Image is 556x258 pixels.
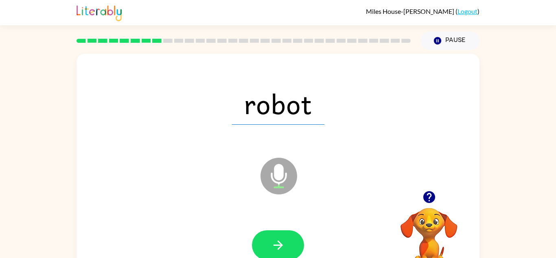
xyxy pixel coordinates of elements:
div: ( ) [366,7,479,15]
a: Logout [457,7,477,15]
button: Pause [420,31,479,50]
span: Miles House-[PERSON_NAME] [366,7,455,15]
span: robot [232,82,324,125]
img: Literably [77,3,122,21]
